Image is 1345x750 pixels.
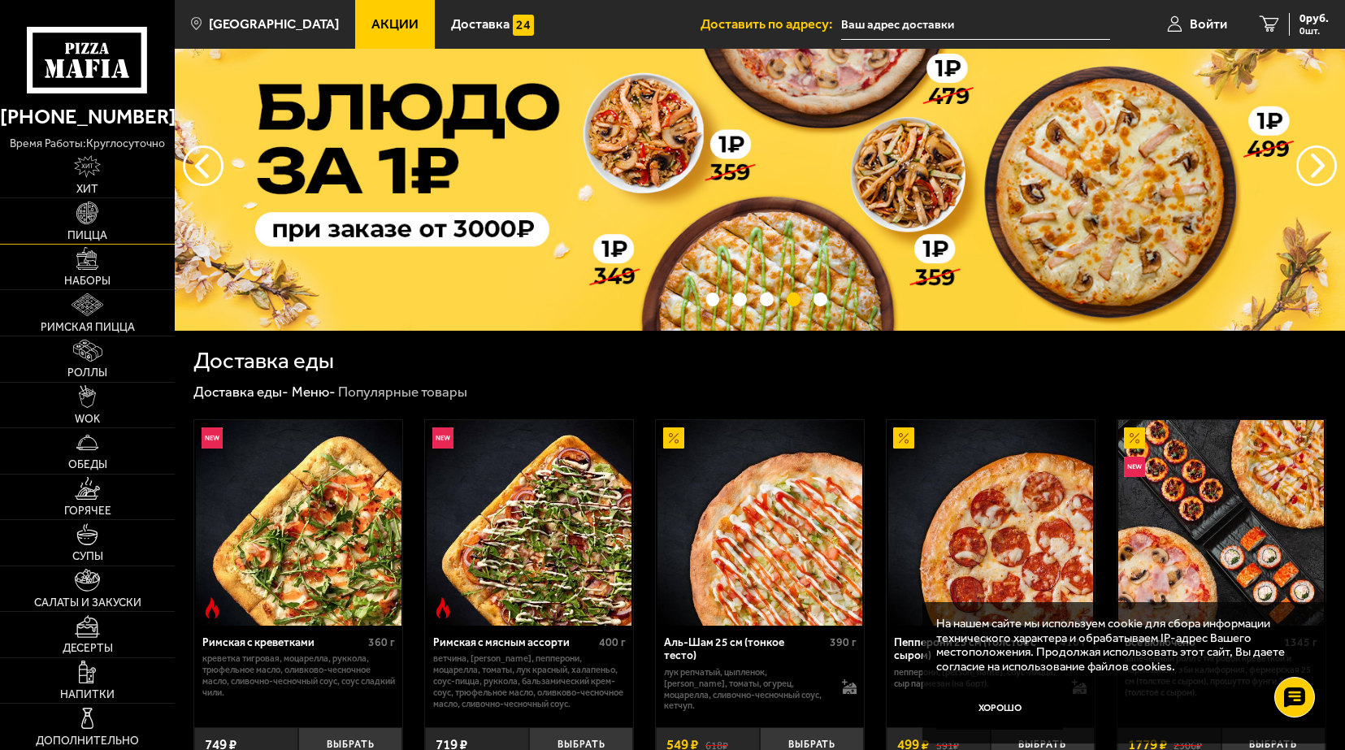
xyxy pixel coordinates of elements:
[202,653,395,698] p: креветка тигровая, моцарелла, руккола, трюфельное масло, оливково-чесночное масло, сливочно-чесно...
[888,420,1094,626] img: Пепперони 25 см (толстое с сыром)
[433,636,595,650] div: Римская с мясным ассорти
[733,293,747,306] button: точки переключения
[202,636,364,650] div: Римская с креветками
[183,145,223,186] button: следующий
[64,505,111,517] span: Горячее
[193,349,334,372] h1: Доставка еды
[67,367,107,379] span: Роллы
[292,384,336,400] a: Меню-
[513,15,534,36] img: 15daf4d41897b9f0e9f617042186c801.svg
[893,427,914,449] img: Акционный
[371,18,419,32] span: Акции
[41,322,135,333] span: Римская пицца
[1117,420,1325,626] a: АкционныйНовинкаВсё включено
[936,616,1302,674] p: На нашем сайте мы используем cookie для сбора информации технического характера и обрабатываем IP...
[194,420,402,626] a: НовинкаОстрое блюдоРимская с креветками
[60,689,115,700] span: Напитки
[68,459,107,470] span: Обеды
[656,420,864,626] a: АкционныйАль-Шам 25 см (тонкое тесто)
[814,293,827,306] button: точки переключения
[368,635,395,649] span: 360 г
[894,667,1058,690] p: пепперони, [PERSON_NAME], соус-пицца, сыр пармезан (на борт).
[202,427,223,449] img: Новинка
[338,383,467,401] div: Популярные товары
[427,420,632,626] img: Римская с мясным ассорти
[894,636,1056,663] div: Пепперони 25 см (толстое с сыром)
[1296,145,1337,186] button: предыдущий
[36,735,139,747] span: Дополнительно
[432,427,453,449] img: Новинка
[1118,420,1324,626] img: Всё включено
[657,420,863,626] img: Аль-Шам 25 см (тонкое тесто)
[451,18,510,32] span: Доставка
[1124,457,1145,478] img: Новинка
[663,427,684,449] img: Акционный
[706,293,720,306] button: точки переключения
[664,667,828,712] p: лук репчатый, цыпленок, [PERSON_NAME], томаты, огурец, моцарелла, сливочно-чесночный соус, кетчуп.
[425,420,633,626] a: НовинкаОстрое блюдоРимская с мясным ассорти
[209,18,339,32] span: [GEOGRAPHIC_DATA]
[433,653,626,709] p: ветчина, [PERSON_NAME], пепперони, моцарелла, томаты, лук красный, халапеньо, соус-пицца, руккола...
[1124,427,1145,449] img: Акционный
[432,597,453,618] img: Острое блюдо
[196,420,401,626] img: Римская с креветками
[63,643,113,654] span: Десерты
[34,597,141,609] span: Салаты и закуски
[787,293,800,306] button: точки переключения
[64,275,111,287] span: Наборы
[1299,13,1329,24] span: 0 руб.
[1190,18,1227,32] span: Войти
[76,184,98,195] span: Хит
[1299,26,1329,36] span: 0 шт.
[841,10,1110,40] input: Ваш адрес доставки
[202,597,223,618] img: Острое блюдо
[67,230,107,241] span: Пицца
[936,687,1062,730] button: Хорошо
[193,384,289,400] a: Доставка еды-
[887,420,1095,626] a: АкционныйПепперони 25 см (толстое с сыром)
[830,635,857,649] span: 390 г
[599,635,626,649] span: 400 г
[701,18,841,32] span: Доставить по адресу:
[760,293,774,306] button: точки переключения
[75,414,100,425] span: WOK
[72,551,103,562] span: Супы
[664,636,826,663] div: Аль-Шам 25 см (тонкое тесто)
